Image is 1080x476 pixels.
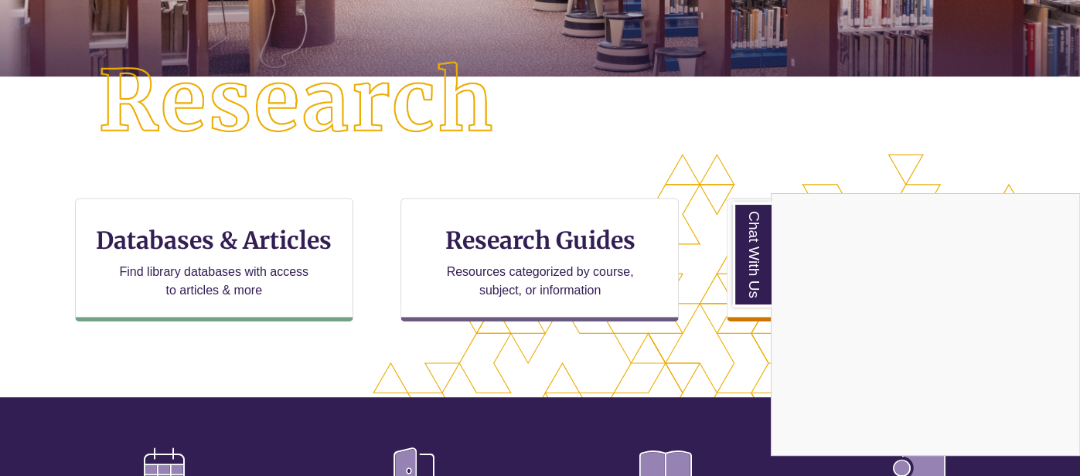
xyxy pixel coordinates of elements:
[75,198,353,321] a: Databases & Articles Find library databases with access to articles & more
[771,193,1080,456] div: Chat With Us
[54,18,540,186] img: Research
[113,263,315,300] p: Find library databases with access to articles & more
[727,198,1005,321] a: Citing Sources Find links to popular citation styles
[732,202,772,308] a: Chat With Us
[414,226,666,255] h3: Research Guides
[772,194,1079,455] iframe: To enrich screen reader interactions, please activate Accessibility in Grammarly extension settings
[439,263,641,300] p: Resources categorized by course, subject, or information
[400,198,679,321] a: Research Guides Resources categorized by course, subject, or information
[88,226,340,255] h3: Databases & Articles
